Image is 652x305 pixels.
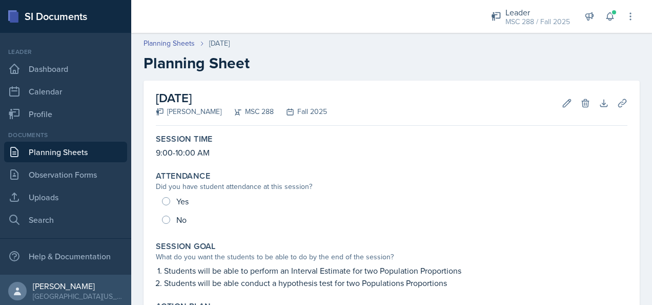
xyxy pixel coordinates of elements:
label: Session Time [156,134,213,144]
p: Students will be able to perform an Interval Estimate for two Population Proportions [164,264,627,277]
div: What do you want the students to be able to do by the end of the session? [156,252,627,262]
a: Search [4,209,127,230]
div: [GEOGRAPHIC_DATA][US_STATE] in [GEOGRAPHIC_DATA] [33,291,123,301]
div: Leader [505,6,570,18]
div: Leader [4,47,127,56]
p: Students will be able conduct a hypothesis test for two Populations Proportions [164,277,627,289]
a: Profile [4,104,127,124]
div: MSC 288 / Fall 2025 [505,16,570,27]
a: Uploads [4,187,127,207]
a: Calendar [4,81,127,102]
a: Observation Forms [4,164,127,185]
p: 9:00-10:00 AM [156,146,627,159]
div: [PERSON_NAME] [156,106,221,117]
div: Fall 2025 [274,106,327,117]
a: Planning Sheets [144,38,195,49]
div: [PERSON_NAME] [33,281,123,291]
div: Did you have student attendance at this session? [156,181,627,192]
label: Attendance [156,171,210,181]
a: Planning Sheets [4,142,127,162]
a: Dashboard [4,59,127,79]
div: [DATE] [209,38,230,49]
div: Help & Documentation [4,246,127,266]
div: Documents [4,130,127,140]
div: MSC 288 [221,106,274,117]
h2: Planning Sheet [144,54,640,72]
h2: [DATE] [156,89,327,107]
label: Session Goal [156,241,216,252]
